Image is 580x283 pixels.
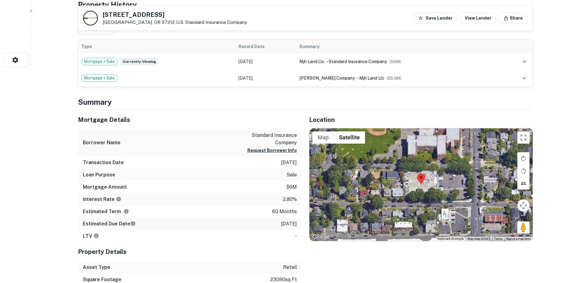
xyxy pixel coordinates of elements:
[83,183,127,191] h6: Mortgage Amount
[78,247,302,256] h5: Property Details
[311,233,331,241] img: Google
[517,165,530,177] button: Rotate map counterclockwise
[519,73,530,83] button: expand row
[247,147,297,154] button: Request Borrower Info
[359,76,384,81] span: mjh land llc
[299,76,355,81] span: [PERSON_NAME] company
[242,132,297,146] p: standard insurance company
[124,209,129,214] svg: Term is based on a standard schedule for this type of loan.
[499,13,528,24] button: Share
[83,159,124,166] h6: Transaction Date
[517,177,530,190] button: Tilt map
[103,12,247,18] h5: [STREET_ADDRESS]
[296,40,501,53] th: Summary
[235,70,296,86] td: [DATE]
[299,75,498,81] div: →
[295,232,297,240] p: -
[506,237,531,240] a: Report a map error
[467,237,490,240] span: Map data ©2025
[83,171,115,179] h6: Loan Purpose
[120,58,158,65] span: Currently viewing
[311,233,331,241] a: Open this area in Google Maps (opens a new window)
[549,234,580,263] iframe: Chat Widget
[235,53,296,70] td: [DATE]
[517,131,530,144] button: Toggle fullscreen view
[286,183,297,191] p: $6m
[82,75,117,81] span: Mortgage + Sale
[299,58,498,65] div: →
[281,220,297,228] p: [DATE]
[83,232,99,240] h6: LTV
[494,237,503,240] a: Terms (opens in new tab)
[387,76,401,81] span: ($ 5.9M )
[235,40,296,53] th: Record Date
[438,237,464,241] button: Keyboard shortcuts
[83,139,120,146] h6: Borrower Name
[94,233,99,239] svg: LTVs displayed on the website are for informational purposes only and may be reported incorrectly...
[283,196,297,203] p: 2.80%
[519,56,530,67] button: expand row
[329,59,387,64] span: standard insurance company
[272,208,297,215] p: 60 months
[299,59,324,64] span: mjh land llc
[283,264,297,271] p: retail
[83,220,136,228] h6: Estimated Due Date
[116,196,121,202] svg: The interest rates displayed on the website are for informational purposes only and may be report...
[83,208,129,215] h6: Estimated Term
[78,96,533,108] h4: Summary
[78,115,302,124] h5: Mortgage Details
[413,13,457,24] button: Save Lender
[517,199,530,212] button: Map camera controls
[281,159,297,166] p: [DATE]
[82,58,117,65] span: Mortgage + Sale
[334,131,365,144] button: Show satellite imagery
[390,59,401,64] span: ($ 6M )
[103,20,247,25] p: [GEOGRAPHIC_DATA], OR 97212
[312,131,334,144] button: Show street map
[83,264,110,271] h6: Asset Type
[130,221,136,226] svg: Estimate is based on a standard schedule for this type of loan.
[83,196,121,203] h6: Interest Rate
[309,115,533,124] h5: Location
[517,152,530,164] button: Rotate map clockwise
[78,40,236,53] th: Type
[286,171,297,179] p: sale
[460,13,496,24] a: View Lender
[517,221,530,234] button: Drag Pegman onto the map to open Street View
[176,20,247,25] a: U.s. Standard Insurance Company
